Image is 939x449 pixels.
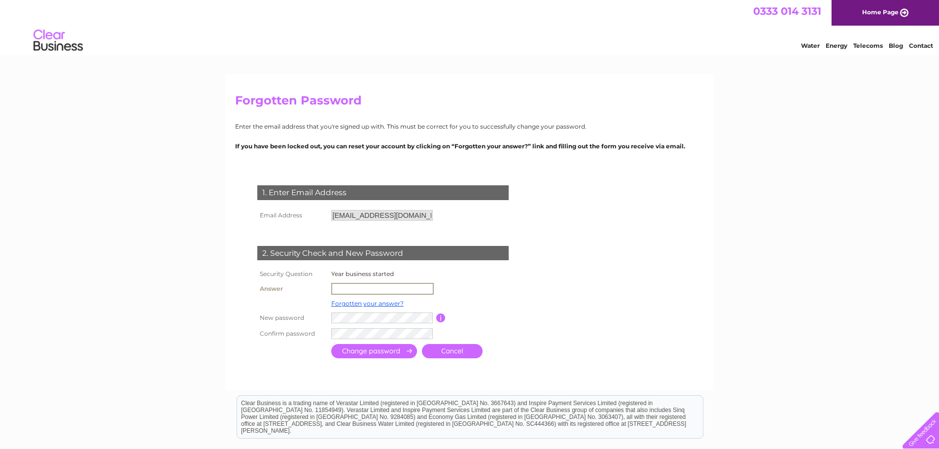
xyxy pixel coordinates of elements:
[753,5,821,17] a: 0333 014 3131
[422,344,483,358] a: Cancel
[331,270,394,277] label: Year business started
[331,344,417,358] input: Submit
[235,122,704,131] p: Enter the email address that you're signed up with. This must be correct for you to successfully ...
[235,94,704,112] h2: Forgotten Password
[826,42,847,49] a: Energy
[255,326,329,342] th: Confirm password
[889,42,903,49] a: Blog
[33,26,83,56] img: logo.png
[257,185,509,200] div: 1. Enter Email Address
[255,310,329,326] th: New password
[255,280,329,297] th: Answer
[436,313,446,322] input: Information
[909,42,933,49] a: Contact
[255,207,329,223] th: Email Address
[255,268,329,280] th: Security Question
[853,42,883,49] a: Telecoms
[257,246,509,261] div: 2. Security Check and New Password
[235,141,704,151] p: If you have been locked out, you can reset your account by clicking on “Forgotten your answer?” l...
[237,5,703,48] div: Clear Business is a trading name of Verastar Limited (registered in [GEOGRAPHIC_DATA] No. 3667643...
[801,42,820,49] a: Water
[331,300,404,307] a: Forgotten your answer?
